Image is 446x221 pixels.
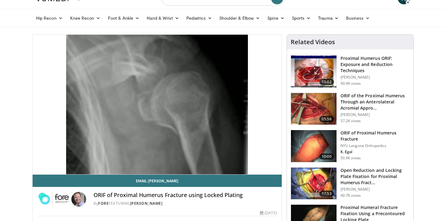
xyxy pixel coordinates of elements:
[94,201,277,206] div: By FEATURING
[291,55,410,88] a: 15:02 Proximal Humerus ORIF: Exposure and Reduction Techniques [PERSON_NAME] 90.4K views
[288,12,315,24] a: Sports
[216,12,264,24] a: Shoulder & Elbow
[38,192,69,207] img: FORE
[183,12,216,24] a: Pediatrics
[33,35,282,175] video-js: Video Player
[291,93,336,125] img: gardner_3.png.150x105_q85_crop-smart_upscale.jpg
[71,192,86,207] img: Avatar
[291,168,336,200] img: Q2xRg7exoPLTwO8X4xMDoxOjBzMTt2bJ.150x105_q85_crop-smart_upscale.jpg
[32,12,66,24] a: Hip Recon
[291,130,410,162] a: 10:00 ORIF of Proximal Humerus Fracture NYU Langone Orthopedics K. Egol 50.9K views
[291,56,336,87] img: gardener_hum_1.png.150x105_q85_crop-smart_upscale.jpg
[291,130,336,162] img: 270515_0000_1.png.150x105_q85_crop-smart_upscale.jpg
[130,201,163,206] a: [PERSON_NAME]
[340,112,410,117] p: [PERSON_NAME]
[143,12,183,24] a: Hand & Wrist
[340,118,361,123] p: 57.2K views
[340,143,410,148] p: NYU Langone Orthopedics
[319,79,334,85] span: 15:02
[291,38,335,46] h4: Related Videos
[340,149,410,154] p: K. Egol
[94,192,277,199] h4: ORIF of Proximal Humerus Fracture using Locked Plating
[264,12,288,24] a: Spine
[340,167,410,186] h3: Open Reduction and Locking Plate Fixation for Proximal Humerus Fract…
[260,210,277,216] div: [DATE]
[340,81,361,86] p: 90.4K views
[319,116,334,122] span: 05:56
[33,175,282,187] a: Email [PERSON_NAME]
[104,12,143,24] a: Foot & Ankle
[340,193,361,198] p: 40.7K views
[340,187,410,192] p: [PERSON_NAME]
[342,12,374,24] a: Business
[66,12,104,24] a: Knee Recon
[314,12,342,24] a: Trauma
[340,156,361,161] p: 50.9K views
[291,93,410,125] a: 05:56 ORIF of the Proximal Humerus Through an Anterolateral Acromial Appro… [PERSON_NAME] 57.2K v...
[340,55,410,74] h3: Proximal Humerus ORIF: Exposure and Reduction Techniques
[340,93,410,111] h3: ORIF of the Proximal Humerus Through an Anterolateral Acromial Appro…
[340,75,410,80] p: [PERSON_NAME]
[291,167,410,200] a: 17:53 Open Reduction and Locking Plate Fixation for Proximal Humerus Fract… [PERSON_NAME] 40.7K v...
[319,153,334,160] span: 10:00
[98,201,109,206] a: FORE
[340,130,410,142] h3: ORIF of Proximal Humerus Fracture
[319,191,334,197] span: 17:53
